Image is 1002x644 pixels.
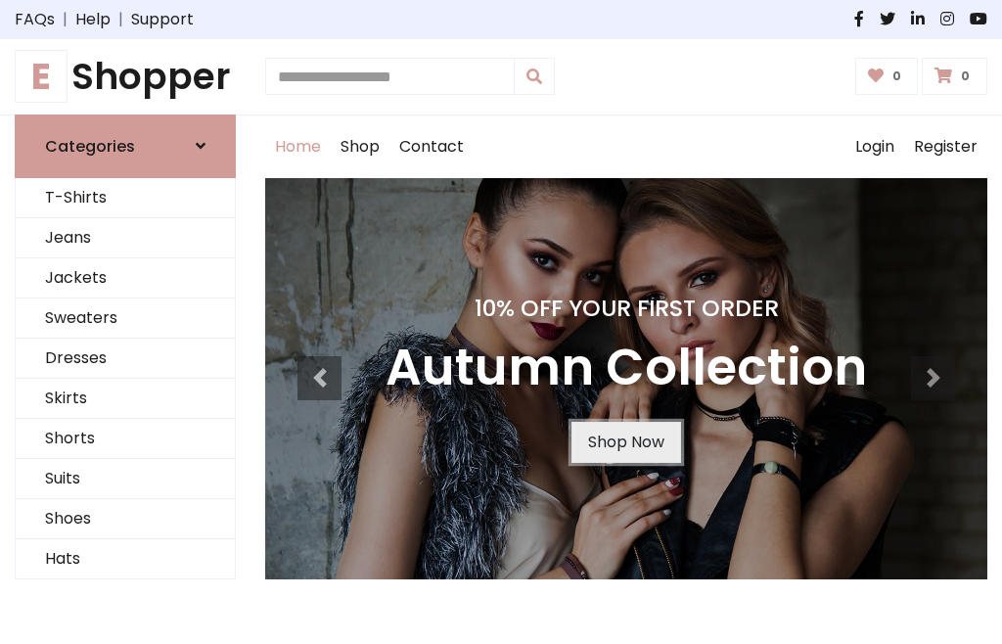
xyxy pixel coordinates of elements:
[131,8,194,31] a: Support
[15,115,236,178] a: Categories
[16,499,235,539] a: Shoes
[75,8,111,31] a: Help
[15,55,236,99] h1: Shopper
[331,115,389,178] a: Shop
[386,295,867,322] h4: 10% Off Your First Order
[389,115,474,178] a: Contact
[16,218,235,258] a: Jeans
[16,539,235,579] a: Hats
[571,422,681,463] a: Shop Now
[111,8,131,31] span: |
[845,115,904,178] a: Login
[855,58,919,95] a: 0
[16,339,235,379] a: Dresses
[16,419,235,459] a: Shorts
[55,8,75,31] span: |
[904,115,987,178] a: Register
[15,55,236,99] a: EShopper
[16,379,235,419] a: Skirts
[15,50,68,103] span: E
[45,137,135,156] h6: Categories
[888,68,906,85] span: 0
[16,299,235,339] a: Sweaters
[265,115,331,178] a: Home
[922,58,987,95] a: 0
[16,178,235,218] a: T-Shirts
[386,338,867,398] h3: Autumn Collection
[956,68,975,85] span: 0
[16,459,235,499] a: Suits
[16,258,235,299] a: Jackets
[15,8,55,31] a: FAQs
